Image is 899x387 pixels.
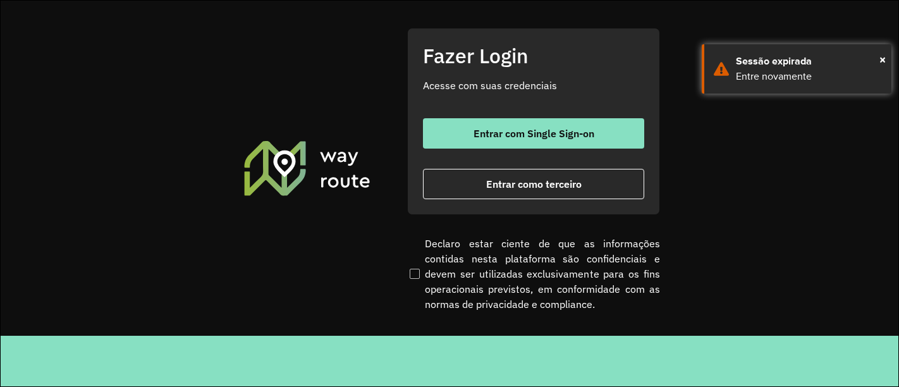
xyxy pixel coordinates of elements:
span: × [879,50,886,69]
div: Entre novamente [736,69,882,84]
span: Entrar como terceiro [486,179,582,189]
button: Close [879,50,886,69]
label: Declaro estar ciente de que as informações contidas nesta plataforma são confidenciais e devem se... [407,236,660,312]
p: Acesse com suas credenciais [423,78,644,93]
h2: Fazer Login [423,44,644,68]
button: button [423,169,644,199]
img: Roteirizador AmbevTech [242,139,372,197]
button: button [423,118,644,149]
span: Entrar com Single Sign-on [474,128,594,138]
div: Sessão expirada [736,54,882,69]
